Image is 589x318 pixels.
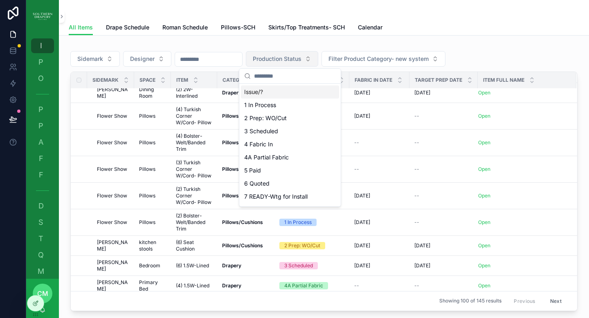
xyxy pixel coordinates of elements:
[97,279,129,292] span: [PERSON_NAME]
[222,282,241,289] strong: Drapery
[354,242,370,249] span: [DATE]
[97,239,129,252] span: [PERSON_NAME]
[354,262,370,269] span: [DATE]
[222,90,241,96] strong: Drapery
[414,193,419,199] span: --
[139,139,155,146] span: Pillows
[478,262,490,269] a: Open
[478,113,490,119] a: Open
[284,262,313,269] div: 3 Scheduled
[223,77,250,83] span: Category
[176,159,212,179] span: (3) Turkish Corner W/Cord- Pillow
[37,251,45,259] span: Q
[37,171,45,179] span: F
[31,119,54,133] a: P
[268,23,345,31] span: Skirts/Top Treatments- SCH
[69,23,93,31] span: All Items
[69,20,93,36] a: All Items
[31,168,54,182] a: F
[130,55,155,63] span: Designer
[354,282,359,289] span: --
[139,219,155,226] span: Pillows
[162,23,208,31] span: Roman Schedule
[97,219,127,226] span: Flower Show
[37,155,45,163] span: F
[139,262,160,269] span: Bedroom
[354,166,359,172] span: --
[222,242,263,249] strong: Pillows/Cushions
[162,20,208,36] a: Roman Schedule
[222,262,241,269] strong: Drapery
[241,177,339,190] div: 6 Quoted
[123,51,171,67] button: Select Button
[354,139,359,146] span: --
[544,295,567,307] button: Next
[31,71,54,86] a: O
[37,289,48,298] span: cm
[241,164,339,177] div: 5 Paid
[37,202,45,210] span: D
[97,86,129,99] span: [PERSON_NAME]
[478,193,490,199] a: Open
[176,282,209,289] span: (4) 1.5W-Lined
[222,193,263,199] strong: Pillows/Cushions
[176,262,209,269] span: (6) 1.5W-Lined
[253,55,301,63] span: Production Status
[31,135,54,150] a: A
[478,166,490,172] a: Open
[97,113,127,119] span: Flower Show
[241,203,339,216] div: 7 Ready- Pickup
[31,102,54,117] a: P
[176,186,212,206] span: (2) Turkish Corner W/Cord- Pillow
[176,213,212,232] span: (2) Bolster-Welt/Banded Trim
[241,99,339,112] div: 1 In Process
[478,282,490,289] a: Open
[31,199,54,213] a: D
[358,23,382,31] span: Calendar
[37,235,45,243] span: T
[37,42,45,50] span: I
[37,58,45,66] span: P
[478,219,490,225] a: Open
[26,33,59,279] div: scrollable content
[37,74,45,83] span: O
[354,219,370,226] span: [DATE]
[268,20,345,36] a: Skirts/Top Treatments- SCH
[31,264,54,279] a: M
[478,90,490,96] a: Open
[97,193,127,199] span: Flower Show
[77,55,103,63] span: Sidemark
[37,138,45,146] span: A
[33,10,52,23] img: App logo
[239,84,341,206] div: Suggestions
[176,86,212,99] span: (2) 2W-Interlined
[414,139,419,146] span: --
[176,133,212,152] span: (4) Bolster-Welt/Banded Trim
[415,77,462,83] span: Target Prep Date
[246,51,318,67] button: Select Button
[106,23,149,31] span: Drape Schedule
[222,113,263,119] strong: Pillows/Cushions
[478,139,490,146] a: Open
[31,55,54,69] a: P
[37,105,45,114] span: P
[241,190,339,203] div: 7 READY-Wtg for Install
[31,231,54,246] a: T
[97,139,127,146] span: Flower Show
[355,77,392,83] span: Fabric in date
[414,166,419,172] span: --
[37,122,45,130] span: P
[139,77,155,83] span: Space
[354,193,370,199] span: [DATE]
[414,219,419,226] span: --
[31,215,54,230] a: S
[139,113,155,119] span: Pillows
[37,218,45,226] span: S
[241,138,339,151] div: 4 Fabric In
[139,239,166,252] span: kitchen stools
[37,267,45,275] span: M
[222,166,263,172] strong: Pillows/Cushions
[92,77,119,83] span: Sidemark
[222,219,263,225] strong: Pillows/Cushions
[284,242,320,249] div: 2 Prep: WO/Cut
